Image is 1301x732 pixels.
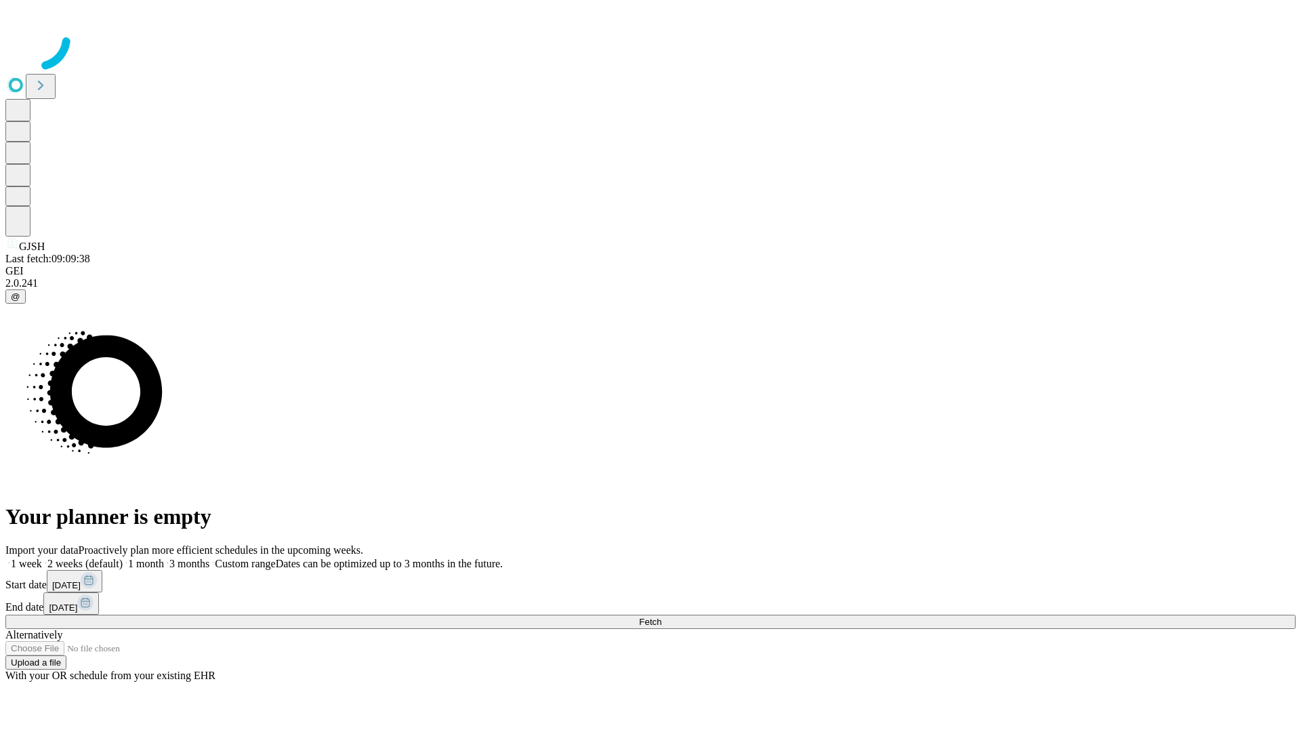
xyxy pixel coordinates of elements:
[11,558,42,569] span: 1 week
[215,558,275,569] span: Custom range
[639,617,661,627] span: Fetch
[5,615,1296,629] button: Fetch
[5,289,26,304] button: @
[43,592,99,615] button: [DATE]
[5,670,215,681] span: With your OR schedule from your existing EHR
[47,558,123,569] span: 2 weeks (default)
[128,558,164,569] span: 1 month
[11,291,20,302] span: @
[49,603,77,613] span: [DATE]
[5,277,1296,289] div: 2.0.241
[52,580,81,590] span: [DATE]
[276,558,503,569] span: Dates can be optimized up to 3 months in the future.
[5,265,1296,277] div: GEI
[47,570,102,592] button: [DATE]
[5,504,1296,529] h1: Your planner is empty
[19,241,45,252] span: GJSH
[5,629,62,640] span: Alternatively
[79,544,363,556] span: Proactively plan more efficient schedules in the upcoming weeks.
[5,253,90,264] span: Last fetch: 09:09:38
[5,592,1296,615] div: End date
[169,558,209,569] span: 3 months
[5,544,79,556] span: Import your data
[5,570,1296,592] div: Start date
[5,655,66,670] button: Upload a file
